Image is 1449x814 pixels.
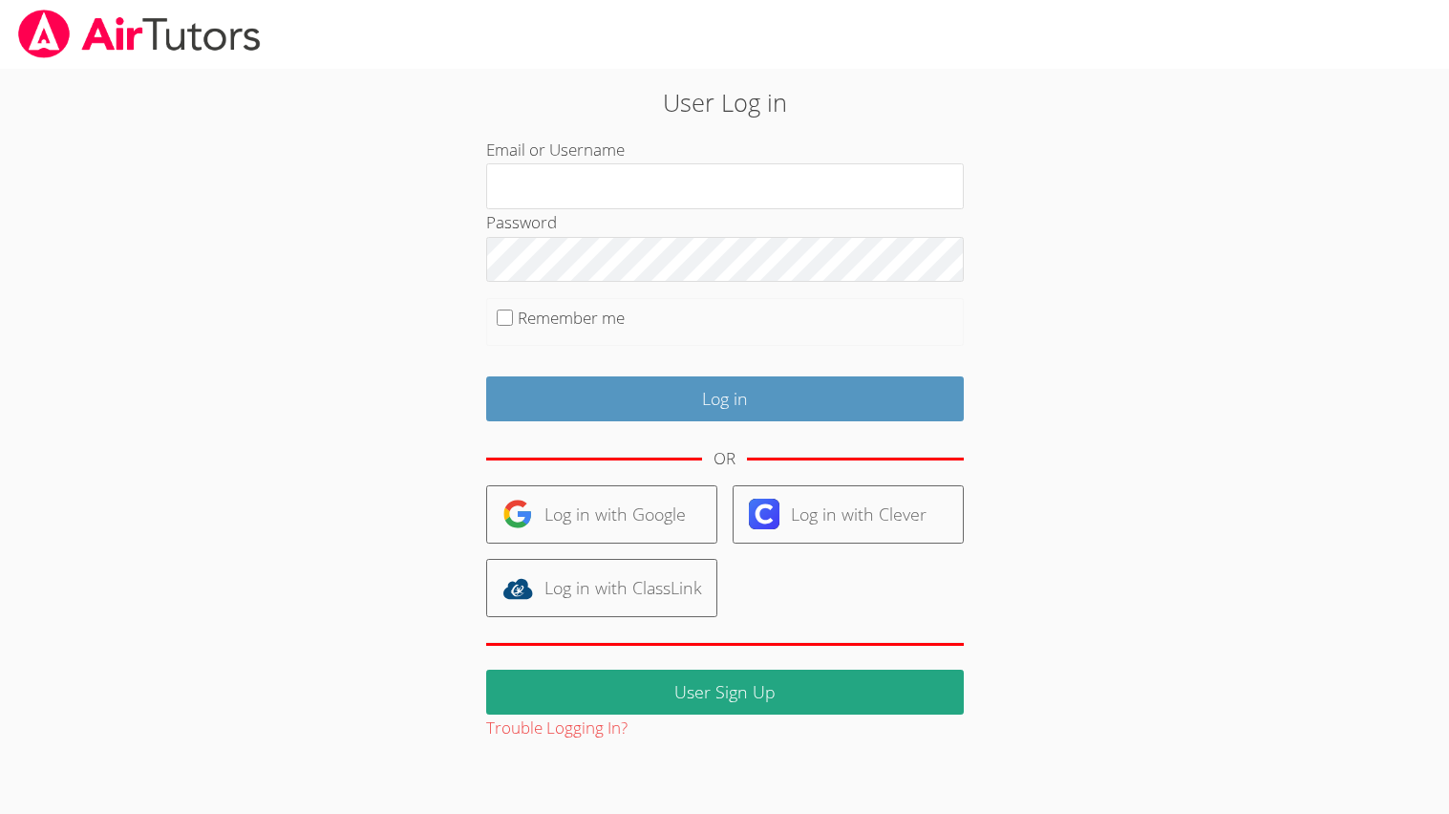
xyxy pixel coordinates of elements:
[333,84,1116,120] h2: User Log in
[486,211,557,233] label: Password
[486,485,717,544] a: Log in with Google
[486,139,625,161] label: Email or Username
[502,573,533,604] img: classlink-logo-d6bb404cc1216ec64c9a2012d9dc4662098be43eaf13dc465df04b49fa7ab582.svg
[518,307,625,329] label: Remember me
[16,10,263,58] img: airtutors_banner-c4298cdbf04f3fff15de1276eac7730deb9818008684d7c2e4769d2f7ddbe033.png
[502,499,533,529] img: google-logo-50288ca7cdecda66e5e0955fdab243c47b7ad437acaf1139b6f446037453330a.svg
[714,445,735,473] div: OR
[749,499,779,529] img: clever-logo-6eab21bc6e7a338710f1a6ff85c0baf02591cd810cc4098c63d3a4b26e2feb20.svg
[486,715,628,742] button: Trouble Logging In?
[486,670,964,715] a: User Sign Up
[486,559,717,617] a: Log in with ClassLink
[733,485,964,544] a: Log in with Clever
[486,376,964,421] input: Log in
